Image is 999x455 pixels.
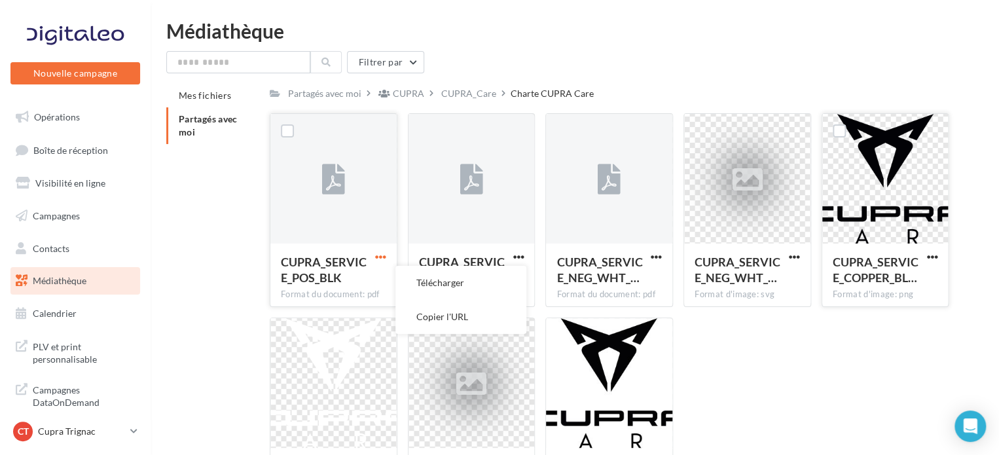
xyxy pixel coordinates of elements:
[8,267,143,295] a: Médiathèque
[33,210,80,221] span: Campagnes
[288,87,361,100] div: Partagés avec moi
[8,300,143,327] a: Calendrier
[8,103,143,131] a: Opérations
[419,255,505,285] span: CUPRA_SERVICE_NEG_WHT
[395,266,526,300] button: Télécharger
[441,87,496,100] div: CUPRA_Care
[10,419,140,444] a: CT Cupra Trignac
[8,202,143,230] a: Campagnes
[695,255,780,285] span: CUPRA_SERVICE_NEG_WHT_RGB
[395,300,526,334] button: Copier l'URL
[34,111,80,122] span: Opérations
[8,170,143,197] a: Visibilité en ligne
[281,255,367,285] span: CUPRA_SERVICE_POS_BLK
[8,235,143,263] a: Contacts
[18,425,29,438] span: CT
[8,136,143,164] a: Boîte de réception
[8,376,143,414] a: Campagnes DataOnDemand
[166,21,983,41] div: Médiathèque
[33,144,108,155] span: Boîte de réception
[393,87,424,100] div: CUPRA
[347,51,424,73] button: Filtrer par
[556,289,662,300] div: Format du document: pdf
[38,425,125,438] p: Cupra Trignac
[281,289,386,300] div: Format du document: pdf
[179,90,231,101] span: Mes fichiers
[556,255,642,285] span: CUPRA_SERVICE_NEG_WHT_RGB
[10,62,140,84] button: Nouvelle campagne
[954,410,986,442] div: Open Intercom Messenger
[833,255,918,285] span: CUPRA_SERVICE_COPPER_BLK_RGB
[179,113,238,137] span: Partagés avec moi
[511,87,594,100] div: Charte CUPRA Care
[833,289,938,300] div: Format d'image: png
[33,242,69,253] span: Contacts
[8,333,143,371] a: PLV et print personnalisable
[35,177,105,189] span: Visibilité en ligne
[33,338,135,366] span: PLV et print personnalisable
[33,275,86,286] span: Médiathèque
[695,289,800,300] div: Format d'image: svg
[33,308,77,319] span: Calendrier
[33,381,135,409] span: Campagnes DataOnDemand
